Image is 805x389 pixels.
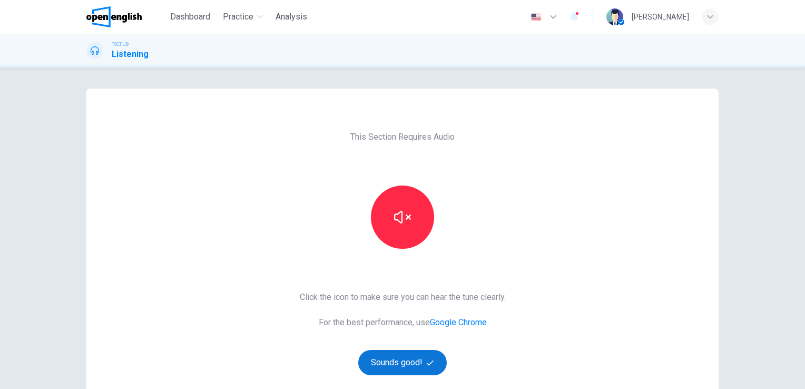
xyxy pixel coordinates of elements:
button: Dashboard [166,7,214,26]
span: Click the icon to make sure you can hear the tune clearly. [300,291,506,304]
a: Google Chrome [430,317,487,327]
a: OpenEnglish logo [86,6,166,27]
button: Practice [219,7,267,26]
div: [PERSON_NAME] [632,11,689,23]
span: Dashboard [170,11,210,23]
span: Practice [223,11,253,23]
span: Analysis [276,11,307,23]
img: Profile picture [606,8,623,25]
button: Sounds good! [358,350,447,375]
span: For the best performance, use [300,316,506,329]
h1: Listening [112,48,149,61]
button: Analysis [271,7,311,26]
img: en [529,13,543,21]
span: This Section Requires Audio [350,131,455,143]
span: TOEFL® [112,41,129,48]
img: OpenEnglish logo [86,6,142,27]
